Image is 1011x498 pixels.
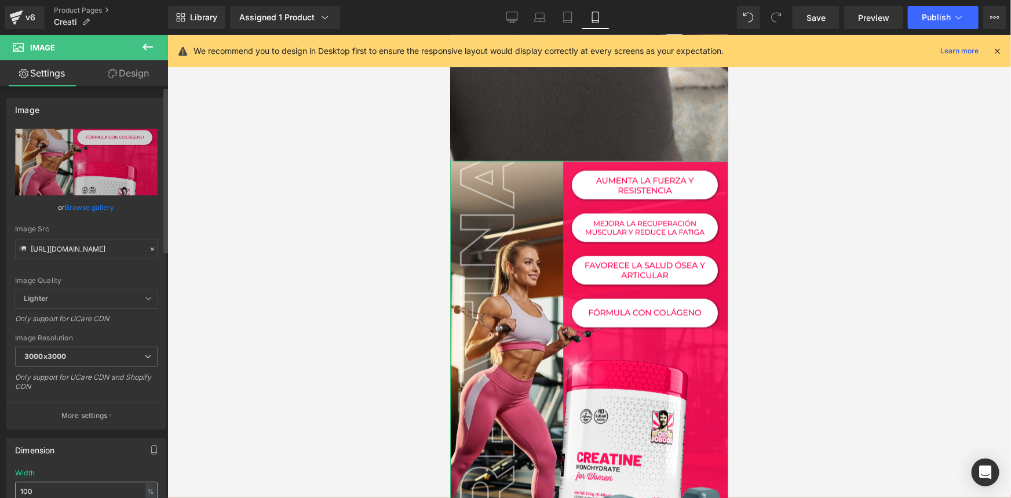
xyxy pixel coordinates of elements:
a: Laptop [526,6,554,29]
p: More settings [61,410,108,421]
div: Only support for UCare CDN [15,314,158,331]
a: Learn more [936,44,983,58]
a: Mobile [582,6,609,29]
a: Desktop [498,6,526,29]
a: Preview [844,6,903,29]
div: Assigned 1 Product [239,12,331,23]
div: Image Src [15,225,158,233]
button: More settings [7,402,166,429]
div: or [15,201,158,213]
a: New Library [168,6,225,29]
span: Preview [858,12,889,24]
span: Publish [922,13,951,22]
div: Width [15,469,35,477]
a: Design [86,60,170,86]
button: More [983,6,1006,29]
button: Undo [737,6,760,29]
div: Only support for UCare CDN and Shopify CDN [15,373,158,399]
p: We recommend you to design in Desktop first to ensure the responsive layout would display correct... [194,45,724,57]
div: Open Intercom Messenger [972,459,999,486]
div: v6 [23,10,38,25]
button: Publish [908,6,979,29]
div: Image [15,99,39,115]
a: v6 [5,6,45,29]
span: Image [30,43,55,52]
div: Image Resolution [15,334,158,342]
span: Library [190,12,217,23]
a: Product Pages [54,6,168,15]
input: Link [15,239,158,259]
b: 3000x3000 [24,352,66,361]
span: Save [806,12,826,24]
span: Creati [54,17,77,27]
div: Image Quality [15,277,158,285]
div: Dimension [15,439,55,455]
b: Lighter [24,294,48,303]
a: Tablet [554,6,582,29]
a: Browse gallery [65,197,115,217]
button: Redo [765,6,788,29]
